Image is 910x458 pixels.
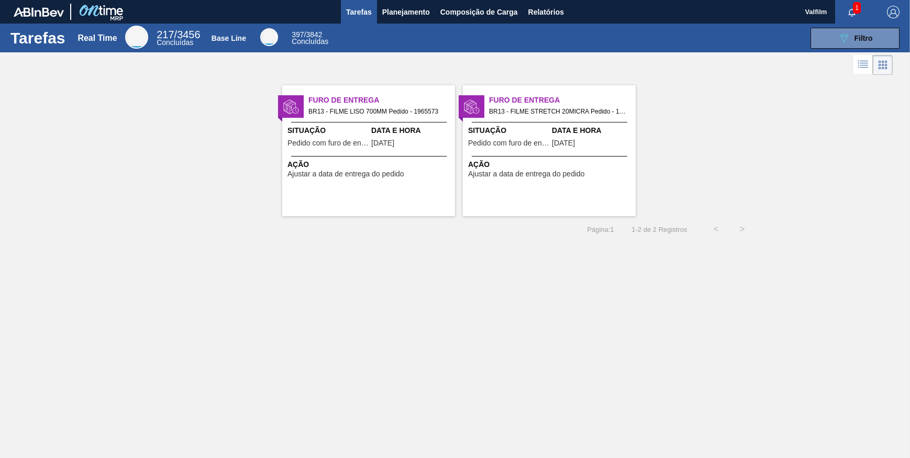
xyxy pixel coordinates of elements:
div: Base Line [260,28,278,46]
span: Planejamento [382,6,430,18]
span: Tarefas [346,6,372,18]
div: Real Time [157,30,200,46]
div: Base Line [292,31,328,45]
span: 217 [157,29,174,40]
span: Ação [287,159,452,170]
span: Situação [287,125,369,136]
span: Data e Hora [371,125,452,136]
span: Ação [468,159,633,170]
div: Real Time [125,26,148,49]
button: > [729,216,756,242]
span: Pedido com furo de entrega [287,139,369,147]
span: Data e Hora [552,125,633,136]
span: Relatórios [528,6,564,18]
span: 397 [292,30,304,39]
span: 1 [853,2,861,14]
span: 04/09/2025, [371,139,394,147]
span: BR13 - FILME LISO 700MM Pedido - 1965573 [308,106,447,117]
h1: Tarefas [10,32,65,44]
span: Furo de Entrega [308,95,455,106]
span: Filtro [854,34,873,42]
div: Visão em Cards [873,55,893,75]
span: Composição de Carga [440,6,518,18]
button: Filtro [811,28,900,49]
span: Página : 1 [587,226,614,233]
img: Logout [887,6,900,18]
span: / 3456 [157,29,200,40]
span: Pedido com furo de entrega [468,139,549,147]
span: Furo de Entrega [489,95,636,106]
div: Base Line [212,34,246,42]
span: Ajustar a data de entrega do pedido [287,170,404,178]
span: / 3842 [292,30,322,39]
span: Concluídas [157,38,193,47]
span: 04/09/2025, [552,139,575,147]
button: Notificações [835,5,869,19]
img: TNhmsLtSVTkK8tSr43FrP2fwEKptu5GPRR3wAAAABJRU5ErkJggg== [14,7,64,17]
span: BR13 - FILME STRETCH 20MICRA Pedido - 1989885 [489,106,627,117]
span: 1 - 2 de 2 Registros [630,226,687,233]
button: < [703,216,729,242]
span: Ajustar a data de entrega do pedido [468,170,585,178]
span: Situação [468,125,549,136]
div: Visão em Lista [853,55,873,75]
img: status [464,99,480,115]
span: Concluídas [292,37,328,46]
div: Real Time [77,33,117,43]
img: status [283,99,299,115]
